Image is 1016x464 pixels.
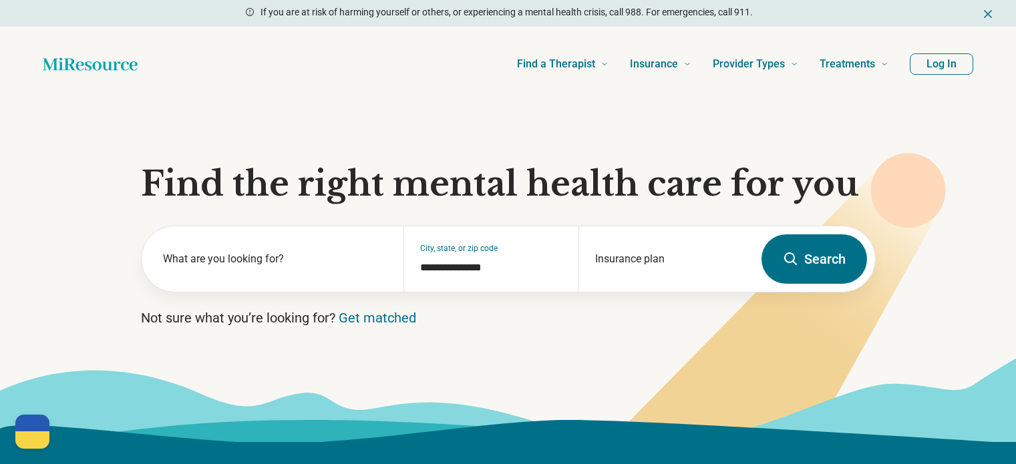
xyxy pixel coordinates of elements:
span: Treatments [820,55,875,73]
h1: Find the right mental health care for you [141,164,876,204]
button: Dismiss [981,5,995,21]
p: Not sure what you’re looking for? [141,308,876,327]
a: Insurance [630,37,691,91]
button: Log In [910,53,973,75]
span: Provider Types [713,55,785,73]
a: Find a Therapist [517,37,609,91]
a: Provider Types [713,37,798,91]
a: Home page [43,51,138,77]
a: Treatments [820,37,888,91]
label: What are you looking for? [163,251,388,267]
span: Find a Therapist [517,55,595,73]
p: If you are at risk of harming yourself or others, or experiencing a mental health crisis, call 98... [261,5,753,19]
span: Insurance [630,55,678,73]
button: Search [761,234,867,284]
a: Get matched [339,310,416,326]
